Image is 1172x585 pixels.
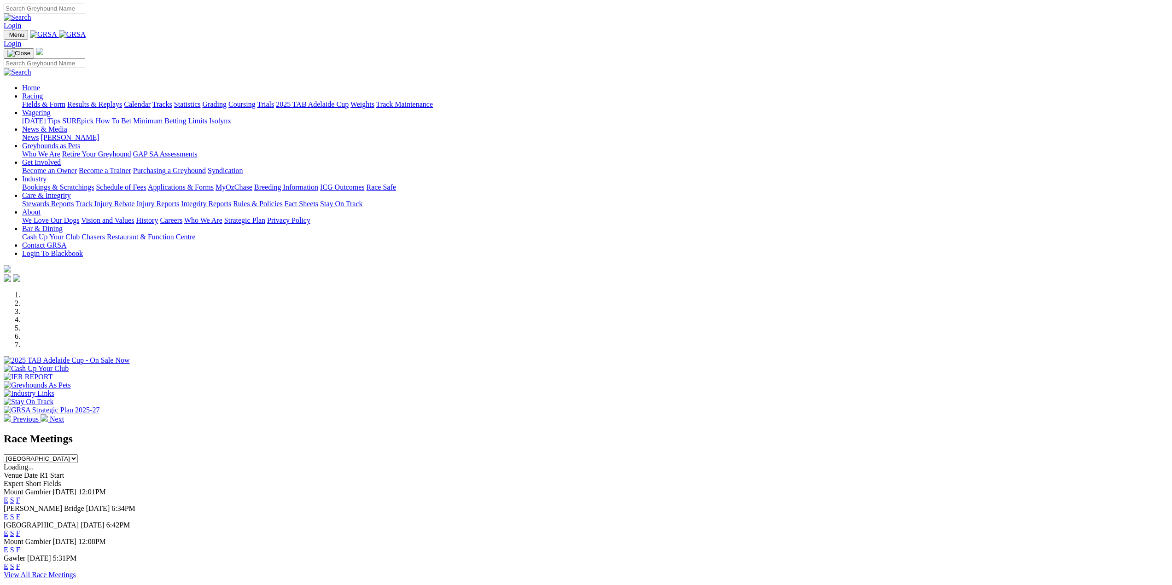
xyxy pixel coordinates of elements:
a: We Love Our Dogs [22,216,79,224]
a: F [16,529,20,537]
div: Get Involved [22,167,1168,175]
a: Login [4,40,21,47]
span: Gawler [4,554,25,562]
img: IER REPORT [4,373,52,381]
div: Bar & Dining [22,233,1168,241]
a: Purchasing a Greyhound [133,167,206,174]
span: R1 Start [40,471,64,479]
span: Venue [4,471,22,479]
img: GRSA Strategic Plan 2025-27 [4,406,99,414]
input: Search [4,58,85,68]
a: Weights [350,100,374,108]
span: 12:01PM [78,488,106,496]
span: Expert [4,480,23,487]
a: Tracks [152,100,172,108]
span: Date [24,471,38,479]
a: E [4,562,8,570]
a: Isolynx [209,117,231,125]
img: Search [4,13,31,22]
a: S [10,496,14,504]
img: Industry Links [4,389,54,398]
a: Strategic Plan [224,216,265,224]
a: Stewards Reports [22,200,74,208]
a: Cash Up Your Club [22,233,80,241]
span: [DATE] [53,538,77,545]
div: Wagering [22,117,1168,125]
a: Fact Sheets [285,200,318,208]
a: Contact GRSA [22,241,66,249]
a: Results & Replays [67,100,122,108]
a: Injury Reports [136,200,179,208]
img: 2025 TAB Adelaide Cup - On Sale Now [4,356,130,365]
div: Greyhounds as Pets [22,150,1168,158]
a: Fields & Form [22,100,65,108]
a: GAP SA Assessments [133,150,198,158]
img: Search [4,68,31,76]
a: Racing [22,92,43,100]
a: Grading [203,100,227,108]
span: Menu [9,31,24,38]
img: Cash Up Your Club [4,365,69,373]
a: Who We Are [22,150,60,158]
span: Previous [13,415,39,423]
a: Vision and Values [81,216,134,224]
a: History [136,216,158,224]
a: Previous [4,415,41,423]
span: [DATE] [27,554,51,562]
span: Short [25,480,41,487]
span: Mount Gambier [4,488,51,496]
a: Schedule of Fees [96,183,146,191]
img: twitter.svg [13,274,20,282]
a: Bar & Dining [22,225,63,232]
a: [PERSON_NAME] [41,133,99,141]
a: F [16,513,20,521]
div: News & Media [22,133,1168,142]
a: SUREpick [62,117,93,125]
a: Chasers Restaurant & Function Centre [82,233,195,241]
span: [DATE] [86,504,110,512]
input: Search [4,4,85,13]
a: Track Injury Rebate [76,200,134,208]
a: Syndication [208,167,243,174]
a: Integrity Reports [181,200,231,208]
div: About [22,216,1168,225]
a: Race Safe [366,183,396,191]
a: E [4,513,8,521]
a: Privacy Policy [267,216,310,224]
a: Trials [257,100,274,108]
a: View All Race Meetings [4,571,76,579]
a: S [10,546,14,554]
img: logo-grsa-white.png [4,265,11,272]
a: Track Maintenance [376,100,433,108]
span: 6:34PM [111,504,135,512]
img: GRSA [30,30,57,39]
a: Retire Your Greyhound [62,150,131,158]
span: Fields [43,480,61,487]
span: [GEOGRAPHIC_DATA] [4,521,79,529]
a: News [22,133,39,141]
a: Login [4,22,21,29]
a: F [16,546,20,554]
span: Mount Gambier [4,538,51,545]
div: Care & Integrity [22,200,1168,208]
a: Wagering [22,109,51,116]
a: Applications & Forms [148,183,214,191]
img: chevron-left-pager-white.svg [4,414,11,422]
a: Care & Integrity [22,191,71,199]
img: Greyhounds As Pets [4,381,71,389]
a: Next [41,415,64,423]
a: S [10,513,14,521]
span: 5:31PM [53,554,77,562]
img: chevron-right-pager-white.svg [41,414,48,422]
span: 6:42PM [106,521,130,529]
a: E [4,546,8,554]
span: [DATE] [81,521,105,529]
a: About [22,208,41,216]
div: Industry [22,183,1168,191]
span: Next [50,415,64,423]
a: Bookings & Scratchings [22,183,94,191]
span: [PERSON_NAME] Bridge [4,504,84,512]
a: [DATE] Tips [22,117,60,125]
a: ICG Outcomes [320,183,364,191]
a: Rules & Policies [233,200,283,208]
